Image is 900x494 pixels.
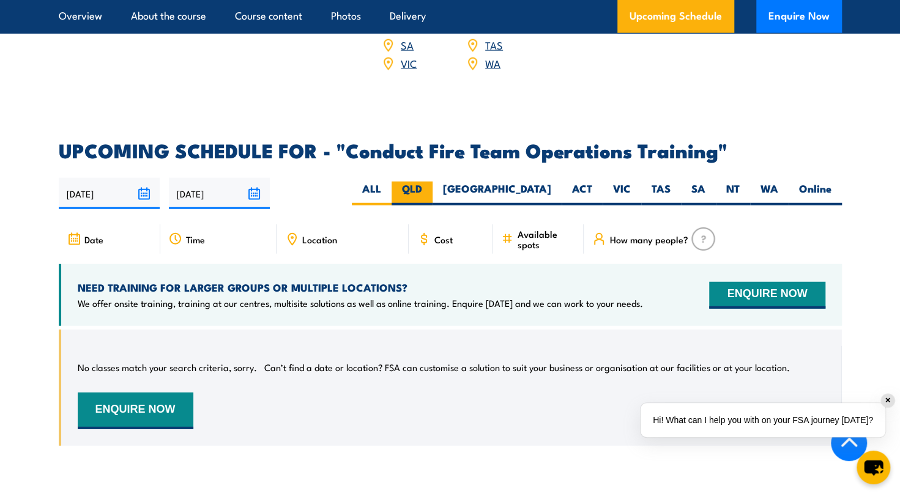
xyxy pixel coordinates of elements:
button: ENQUIRE NOW [78,393,193,429]
label: Online [789,182,842,205]
h2: UPCOMING SCHEDULE FOR - "Conduct Fire Team Operations Training" [59,141,842,158]
span: Cost [434,234,453,245]
a: VIC [401,56,417,70]
div: Hi! What can I help you with on your FSA journey [DATE]? [641,403,885,437]
label: VIC [603,182,641,205]
button: ENQUIRE NOW [709,282,825,309]
label: [GEOGRAPHIC_DATA] [433,182,562,205]
input: From date [59,178,160,209]
div: ✕ [881,394,894,407]
label: WA [750,182,789,205]
p: We offer onsite training, training at our centres, multisite solutions as well as online training... [78,297,643,309]
label: TAS [641,182,681,205]
p: No classes match your search criteria, sorry. [78,361,257,374]
span: Available spots [517,229,575,249]
span: Location [302,234,337,245]
label: ALL [352,182,392,205]
label: ACT [562,182,603,205]
label: QLD [392,182,433,205]
a: WA [485,56,500,70]
h4: NEED TRAINING FOR LARGER GROUPS OR MULTIPLE LOCATIONS? [78,281,643,294]
label: NT [716,182,750,205]
span: Time [186,234,205,245]
a: TAS [485,37,503,52]
span: How many people? [609,234,688,245]
a: SA [401,37,414,52]
input: To date [169,178,270,209]
span: Date [84,234,103,245]
label: SA [681,182,716,205]
p: Can’t find a date or location? FSA can customise a solution to suit your business or organisation... [264,361,790,374]
button: chat-button [857,451,890,484]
